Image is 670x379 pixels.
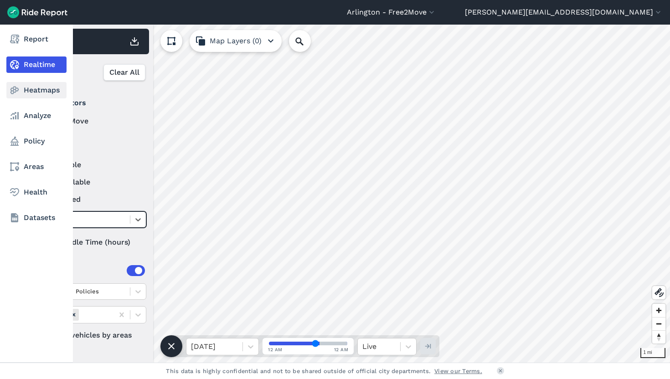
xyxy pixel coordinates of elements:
[6,56,67,73] a: Realtime
[289,30,325,52] input: Search Location or Vehicles
[29,25,670,363] canvas: Map
[652,317,665,330] button: Zoom out
[7,6,67,18] img: Ride Report
[6,159,67,175] a: Areas
[49,265,145,276] div: Areas
[190,30,282,52] button: Map Layers (0)
[465,7,663,18] button: [PERSON_NAME][EMAIL_ADDRESS][DOMAIN_NAME]
[434,367,482,375] a: View our Terms.
[37,159,146,170] label: available
[6,184,67,200] a: Health
[347,7,436,18] button: Arlington - Free2Move
[6,210,67,226] a: Datasets
[37,258,145,283] summary: Areas
[652,304,665,317] button: Zoom in
[652,330,665,343] button: Reset bearing to north
[6,82,67,98] a: Heatmaps
[37,116,146,127] label: Free2Move
[37,177,146,188] label: unavailable
[109,67,139,78] span: Clear All
[37,330,146,341] label: Filter vehicles by areas
[6,133,67,149] a: Policy
[33,58,149,87] div: Filter
[69,309,79,320] div: Remove Areas (2)
[268,346,283,353] span: 12 AM
[37,90,145,116] summary: Operators
[334,346,349,353] span: 12 AM
[37,134,145,159] summary: Status
[37,194,146,205] label: reserved
[6,108,67,124] a: Analyze
[6,31,67,47] a: Report
[103,64,145,81] button: Clear All
[640,348,665,358] div: 1 mi
[37,234,146,251] div: Idle Time (hours)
